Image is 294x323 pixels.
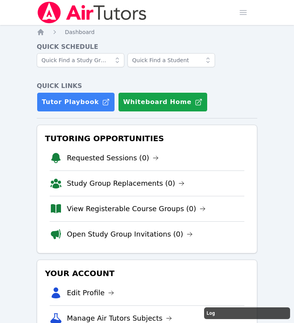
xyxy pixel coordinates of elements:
a: Edit Profile [67,287,114,298]
img: Air Tutors [37,2,147,23]
a: View Registerable Course Groups (0) [67,203,206,214]
h3: Tutoring Opportunities [43,131,251,145]
a: Open Study Group Invitations (0) [67,229,193,240]
b: Log [206,310,215,316]
h3: Your Account [43,266,251,280]
a: Study Group Replacements (0) [67,178,185,189]
input: Quick Find a Student [127,53,215,67]
span: Dashboard [65,29,95,35]
button: Whiteboard Home [118,92,208,112]
a: Tutor Playbook [37,92,115,112]
input: Quick Find a Study Group [37,53,124,67]
h4: Quick Schedule [37,42,257,52]
nav: Breadcrumb [37,28,257,36]
h4: Quick Links [37,81,257,91]
a: Requested Sessions (0) [67,153,159,163]
a: Dashboard [65,28,95,36]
